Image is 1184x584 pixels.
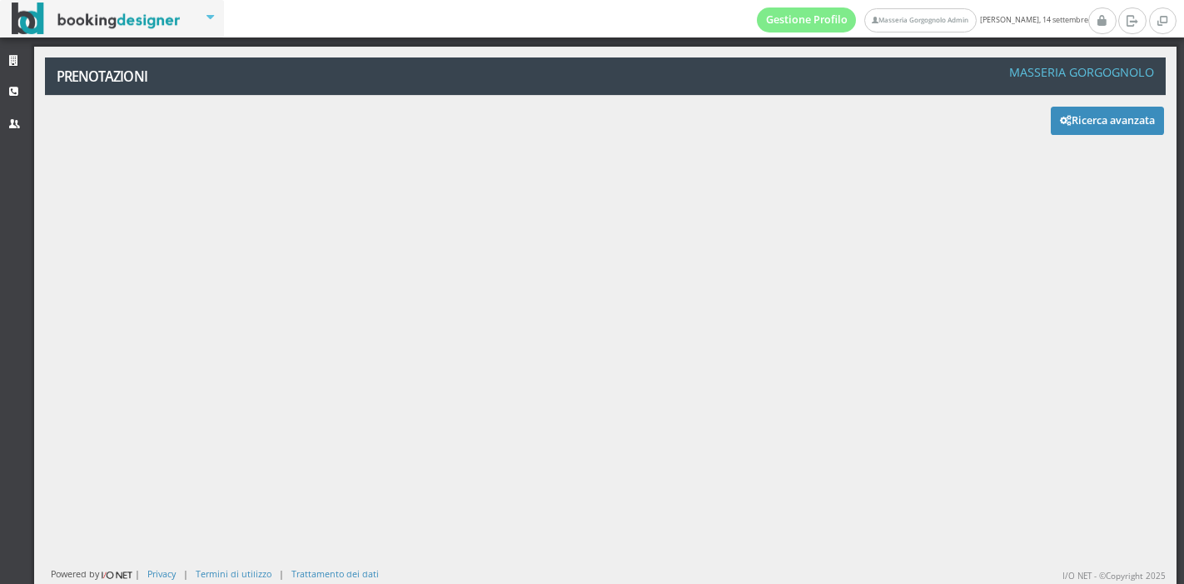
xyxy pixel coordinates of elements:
[196,567,271,580] a: Termini di utilizzo
[147,567,176,580] a: Privacy
[183,567,188,580] div: |
[1051,107,1164,135] button: Ricerca avanzata
[12,2,181,35] img: BookingDesigner.com
[99,568,135,582] img: ionet_small_logo.png
[757,7,857,32] a: Gestione Profilo
[291,567,379,580] a: Trattamento dei dati
[279,567,284,580] div: |
[45,57,217,95] a: Prenotazioni
[864,8,976,32] a: Masseria Gorgognolo Admin
[757,7,1088,32] span: [PERSON_NAME], 14 settembre
[1009,65,1154,79] h4: Masseria Gorgognolo
[51,567,140,582] div: Powered by |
